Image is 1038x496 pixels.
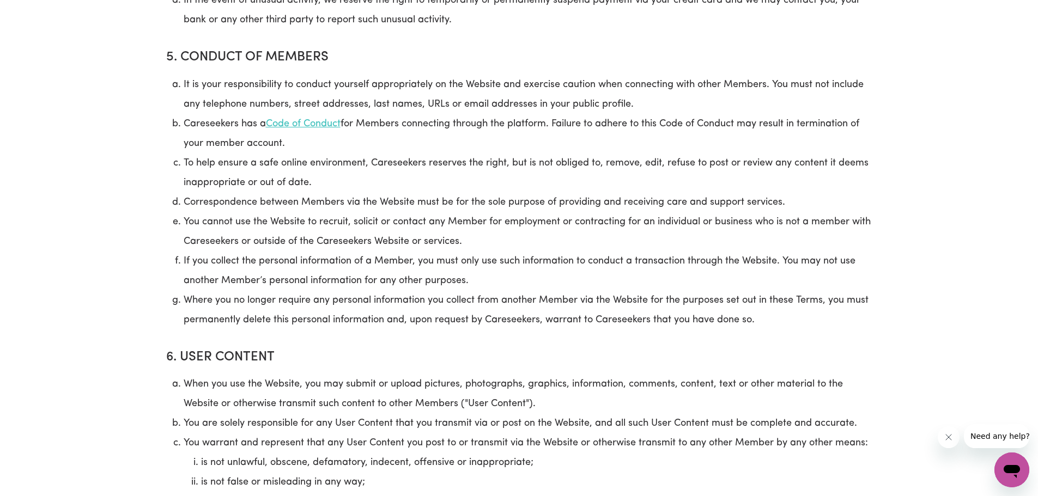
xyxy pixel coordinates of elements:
h4: 5. CONDUCT OF MEMBERS [166,39,872,71]
li: is not false or misleading in any way; [201,473,872,492]
span: Need any help? [7,8,66,16]
a: Code of Conduct [266,119,341,129]
li: If you collect the personal information of a Member, you must only use such information to conduc... [184,252,872,291]
iframe: Message from company [964,424,1029,448]
iframe: Button to launch messaging window [994,452,1029,487]
li: It is your responsibility to conduct yourself appropriately on the Website and exercise caution w... [184,75,872,114]
li: Careseekers has a for Members connecting through the platform. Failure to adhere to this Code of ... [184,114,872,154]
li: When you use the Website, you may submit or upload pictures, photographs, graphics, information, ... [184,375,872,414]
li: Where you no longer require any personal information you collect from another Member via the Webs... [184,291,872,330]
li: You cannot use the Website to recruit, solicit or contact any Member for employment or contractin... [184,212,872,252]
li: is not unlawful, obscene, defamatory, indecent, offensive or inappropriate; [201,453,872,473]
iframe: Close message [938,426,960,448]
h4: 6. USER CONTENT [166,339,872,371]
li: To help ensure a safe online environment, Careseekers reserves the right, but is not obliged to, ... [184,154,872,193]
li: You are solely responsible for any User Content that you transmit via or post on the Website, and... [184,414,872,433]
li: Correspondence between Members via the Website must be for the sole purpose of providing and rece... [184,193,872,212]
